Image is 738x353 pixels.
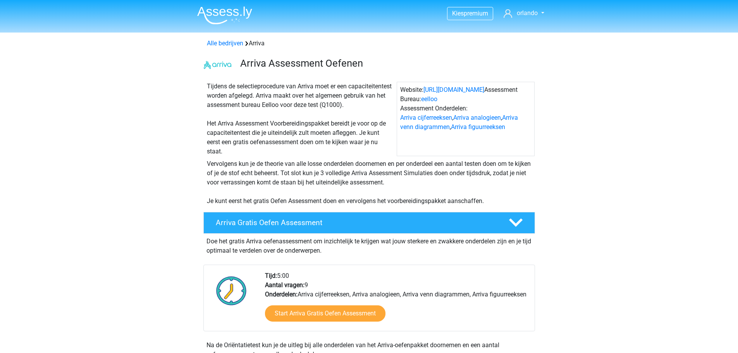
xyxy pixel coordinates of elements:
a: Arriva venn diagrammen [400,114,518,131]
div: Doe het gratis Arriva oefenassessment om inzichtelijk te krijgen wat jouw sterkere en zwakkere on... [203,234,535,255]
div: Tijdens de selectieprocedure van Arriva moet er een capaciteitentest worden afgelegd. Arriva maak... [204,82,397,156]
span: premium [464,10,488,17]
a: Arriva Gratis Oefen Assessment [200,212,538,234]
img: Assessly [197,6,252,24]
div: Vervolgens kun je de theorie van alle losse onderdelen doornemen en per onderdeel een aantal test... [204,159,535,206]
a: [URL][DOMAIN_NAME] [423,86,484,93]
div: Website: Assessment Bureau: Assessment Onderdelen: , , , [397,82,535,156]
b: Onderdelen: [265,291,298,298]
b: Aantal vragen: [265,281,304,289]
h3: Arriva Assessment Oefenen [240,57,529,69]
a: Arriva figuurreeksen [451,123,505,131]
a: Arriva analogieen [453,114,501,121]
b: Tijd: [265,272,277,279]
a: Start Arriva Gratis Oefen Assessment [265,305,385,322]
a: Arriva cijferreeksen [400,114,452,121]
div: Arriva [204,39,535,48]
a: orlando [501,9,547,18]
h4: Arriva Gratis Oefen Assessment [216,218,496,227]
img: Klok [212,271,251,310]
span: orlando [517,9,538,17]
span: Kies [452,10,464,17]
a: Alle bedrijven [207,40,243,47]
a: Kiespremium [447,8,493,19]
a: eelloo [421,95,437,103]
div: 5:00 9 Arriva cijferreeksen, Arriva analogieen, Arriva venn diagrammen, Arriva figuurreeksen [259,271,534,331]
